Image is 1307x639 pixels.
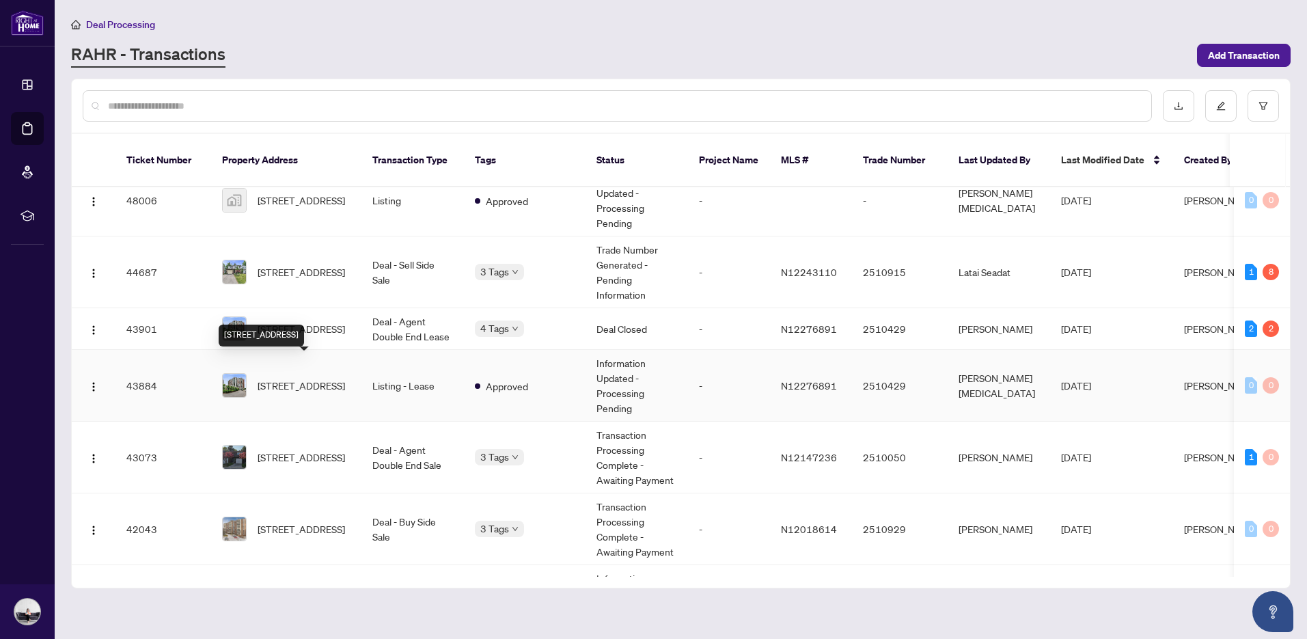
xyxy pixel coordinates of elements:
[115,422,211,493] td: 43073
[11,10,44,36] img: logo
[115,165,211,236] td: 48006
[512,526,519,532] span: down
[219,325,304,346] div: [STREET_ADDRESS]
[852,565,948,637] td: 2509429
[83,446,105,468] button: Logo
[586,422,688,493] td: Transaction Processing Complete - Awaiting Payment
[948,565,1050,637] td: [PERSON_NAME]
[83,375,105,396] button: Logo
[1061,152,1144,167] span: Last Modified Date
[1252,591,1293,632] button: Open asap
[223,374,246,397] img: thumbnail-img
[1184,379,1258,392] span: [PERSON_NAME]
[88,381,99,392] img: Logo
[361,134,464,187] th: Transaction Type
[586,350,688,422] td: Information Updated - Processing Pending
[1061,323,1091,335] span: [DATE]
[688,236,770,308] td: -
[948,134,1050,187] th: Last Updated By
[86,18,155,31] span: Deal Processing
[1184,266,1258,278] span: [PERSON_NAME]
[1197,44,1291,67] button: Add Transaction
[1245,264,1257,280] div: 1
[948,422,1050,493] td: [PERSON_NAME]
[586,493,688,565] td: Transaction Processing Complete - Awaiting Payment
[83,189,105,211] button: Logo
[361,308,464,350] td: Deal - Agent Double End Lease
[361,165,464,236] td: Listing
[223,446,246,469] img: thumbnail-img
[586,308,688,350] td: Deal Closed
[781,523,837,535] span: N12018614
[1061,194,1091,206] span: [DATE]
[948,493,1050,565] td: [PERSON_NAME]
[258,193,345,208] span: [STREET_ADDRESS]
[223,317,246,340] img: thumbnail-img
[1263,192,1279,208] div: 0
[480,264,509,280] span: 3 Tags
[1174,101,1183,111] span: download
[1245,192,1257,208] div: 0
[770,134,852,187] th: MLS #
[688,422,770,493] td: -
[852,308,948,350] td: 2510429
[1216,101,1226,111] span: edit
[948,350,1050,422] td: [PERSON_NAME][MEDICAL_DATA]
[258,450,345,465] span: [STREET_ADDRESS]
[1263,449,1279,465] div: 0
[948,236,1050,308] td: Latai Seadat
[83,518,105,540] button: Logo
[1263,377,1279,394] div: 0
[852,350,948,422] td: 2510429
[1263,264,1279,280] div: 8
[1205,90,1237,122] button: edit
[1061,266,1091,278] span: [DATE]
[1245,321,1257,337] div: 2
[464,134,586,187] th: Tags
[361,565,464,637] td: Deal - Sell Side Sale
[781,379,837,392] span: N12276891
[1248,90,1279,122] button: filter
[688,165,770,236] td: -
[1184,523,1258,535] span: [PERSON_NAME]
[361,493,464,565] td: Deal - Buy Side Sale
[512,269,519,275] span: down
[688,565,770,637] td: -
[83,318,105,340] button: Logo
[211,134,361,187] th: Property Address
[1184,194,1258,206] span: [PERSON_NAME]
[1061,451,1091,463] span: [DATE]
[71,20,81,29] span: home
[258,264,345,280] span: [STREET_ADDRESS]
[115,565,211,637] td: 41619
[88,453,99,464] img: Logo
[115,308,211,350] td: 43901
[88,196,99,207] img: Logo
[948,165,1050,236] td: [PERSON_NAME][MEDICAL_DATA]
[852,134,948,187] th: Trade Number
[486,379,528,394] span: Approved
[948,308,1050,350] td: [PERSON_NAME]
[781,266,837,278] span: N12243110
[1173,134,1255,187] th: Created By
[1258,101,1268,111] span: filter
[688,308,770,350] td: -
[1208,44,1280,66] span: Add Transaction
[223,189,246,212] img: thumbnail-img
[361,422,464,493] td: Deal - Agent Double End Sale
[14,599,40,625] img: Profile Icon
[115,236,211,308] td: 44687
[688,134,770,187] th: Project Name
[88,525,99,536] img: Logo
[480,449,509,465] span: 3 Tags
[852,422,948,493] td: 2510050
[1245,377,1257,394] div: 0
[71,43,225,68] a: RAHR - Transactions
[223,260,246,284] img: thumbnail-img
[781,451,837,463] span: N12147236
[83,261,105,283] button: Logo
[781,323,837,335] span: N12276891
[480,321,509,336] span: 4 Tags
[88,325,99,336] img: Logo
[223,517,246,541] img: thumbnail-img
